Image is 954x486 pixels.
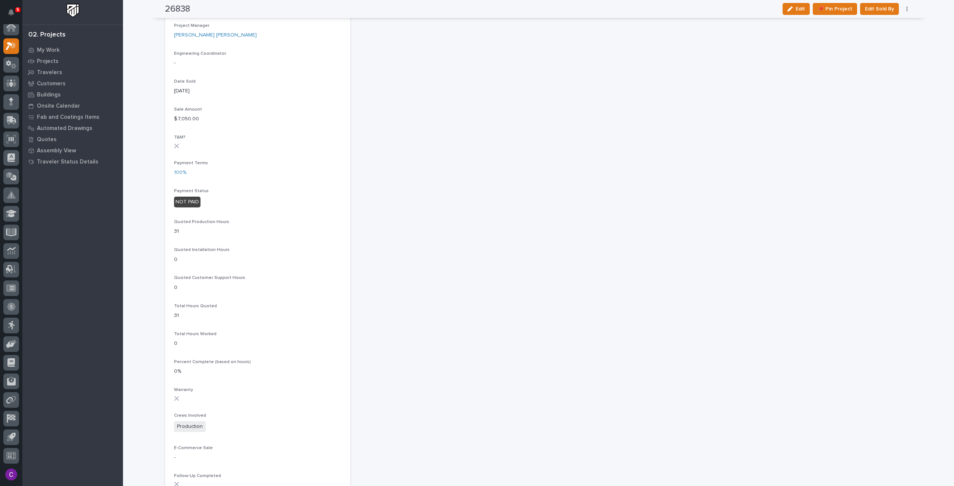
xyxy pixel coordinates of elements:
[174,276,245,280] span: Quoted Customer Support Hours
[174,340,341,347] p: 0
[37,92,61,98] p: Buildings
[22,100,123,111] a: Onsite Calendar
[37,136,57,143] p: Quotes
[37,147,76,154] p: Assembly View
[28,31,66,39] div: 02. Projects
[22,55,123,67] a: Projects
[3,467,19,482] button: users-avatar
[174,107,202,112] span: Sale Amount
[37,47,60,54] p: My Work
[37,159,98,165] p: Traveler Status Details
[3,4,19,20] button: Notifications
[37,58,59,65] p: Projects
[174,454,341,461] p: -
[22,89,123,100] a: Buildings
[174,161,208,165] span: Payment Terms
[22,67,123,78] a: Travelers
[37,80,66,87] p: Customers
[796,6,805,12] span: Edit
[174,332,217,336] span: Total Hours Worked
[9,9,19,21] div: Notifications5
[174,248,230,252] span: Quoted Installation Hours
[174,284,341,292] p: 0
[174,87,341,95] p: [DATE]
[174,413,206,418] span: Crews Involved
[174,59,341,67] p: -
[174,51,226,56] span: Engineering Coordinator
[174,228,341,235] p: 31
[174,446,213,450] span: E-Commerce Sale
[174,197,200,207] div: NOT PAID
[37,69,62,76] p: Travelers
[860,3,899,15] button: Edit Sold By
[16,7,19,12] p: 5
[174,169,186,177] a: 100%
[813,3,857,15] button: 📌 Pin Project
[174,421,206,432] span: Production
[174,115,341,123] p: $ 7,050.00
[783,3,810,15] button: Edit
[865,4,894,13] span: Edit Sold By
[22,78,123,89] a: Customers
[174,135,186,140] span: T&M?
[37,103,80,109] p: Onsite Calendar
[22,44,123,55] a: My Work
[22,145,123,156] a: Assembly View
[174,23,209,28] span: Project Manager
[37,125,92,132] p: Automated Drawings
[22,156,123,167] a: Traveler Status Details
[174,368,341,375] p: 0%
[22,134,123,145] a: Quotes
[174,312,341,320] p: 31
[174,189,209,193] span: Payment Status
[174,220,229,224] span: Quoted Production Hours
[174,474,221,478] span: Follow-Up Completed
[174,388,193,392] span: Warranty
[818,4,852,13] span: 📌 Pin Project
[66,4,80,18] img: Workspace Logo
[22,111,123,123] a: Fab and Coatings Items
[165,4,190,15] h2: 26838
[37,114,99,121] p: Fab and Coatings Items
[174,79,196,84] span: Date Sold
[22,123,123,134] a: Automated Drawings
[174,360,251,364] span: Percent Complete (based on hours)
[174,304,217,308] span: Total Hours Quoted
[174,256,341,264] p: 0
[174,31,257,39] a: [PERSON_NAME] [PERSON_NAME]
